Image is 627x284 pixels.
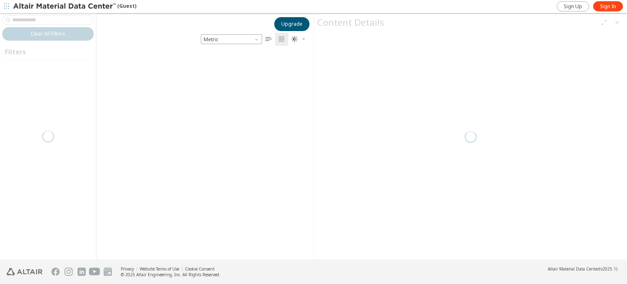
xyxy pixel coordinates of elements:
i:  [291,36,298,42]
img: Altair Engineering [7,268,42,275]
a: Privacy [121,266,134,272]
a: Sign Up [557,1,589,11]
span: Metric [201,34,262,44]
a: Website Terms of Use [140,266,179,272]
span: Sign In [600,3,616,10]
div: (v2025.1) [548,266,617,272]
i:  [278,36,285,42]
span: Sign Up [564,3,582,10]
a: Cookie Consent [185,266,215,272]
div: © 2025 Altair Engineering, Inc. All Rights Reserved. [121,272,220,277]
div: Unit System [201,34,262,44]
button: Tile View [275,33,288,46]
i:  [265,36,272,42]
a: Sign In [593,1,623,11]
button: Theme [288,33,309,46]
button: Table View [262,33,275,46]
span: Upgrade [281,21,302,27]
div: (Guest) [13,2,136,11]
button: Upgrade [274,17,309,31]
img: Altair Material Data Center [13,2,117,11]
span: Altair Material Data Center [548,266,599,272]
